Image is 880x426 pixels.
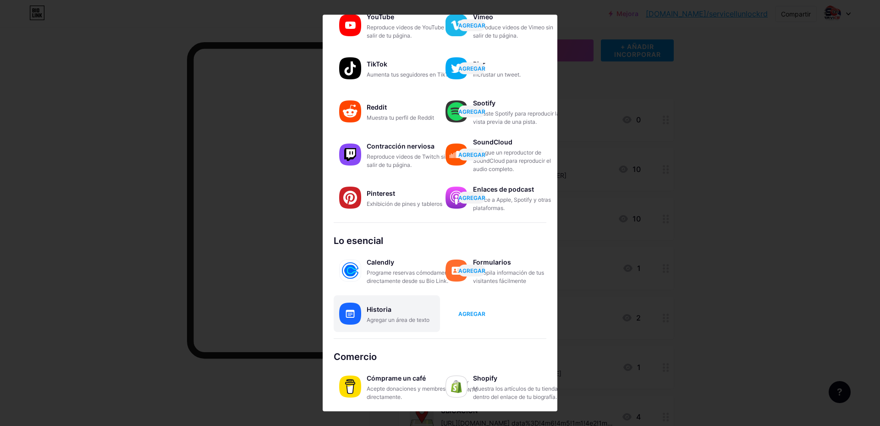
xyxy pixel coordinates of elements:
[367,385,453,400] font: Acepte donaciones y membresías directamente.
[445,144,467,166] img: nube de sonido
[458,267,485,274] font: AGREGAR
[367,258,394,266] font: Calendly
[367,200,442,207] font: Exhibición de pines y tableros
[473,24,553,39] font: Reproduce videos de Vimeo sin salir de tu página.
[339,303,361,325] img: historia
[334,351,377,362] font: Comercio
[458,265,485,277] button: AGREGAR
[473,385,558,400] font: Muestra los artículos de tu tienda dentro del enlace de tu biografía.
[445,260,467,282] img: formularios
[473,110,560,125] font: Incruste Spotify para reproducir la vista previa de una pista.
[339,187,361,209] img: Pinterest
[339,14,361,36] img: YouTube
[367,305,391,313] font: Historia
[458,308,485,320] button: AGREGAR
[458,310,485,317] font: AGREGAR
[458,151,485,158] font: AGREGAR
[367,316,429,323] font: Agregar un área de texto
[339,57,361,79] img: Tik Tok
[473,138,512,146] font: SoundCloud
[458,62,485,74] button: AGREGAR
[367,374,426,382] font: Cómprame un café
[445,14,467,36] img: Vimeo
[367,269,453,284] font: Programe reservas cómodamente directamente desde su Bio Link.
[473,258,511,266] font: Formularios
[367,189,395,197] font: Pinterest
[473,185,534,193] font: Enlaces de podcast
[367,153,448,168] font: Reproduce videos de Twitch sin salir de tu página.
[458,108,485,115] font: AGREGAR
[367,114,434,121] font: Muestra tu perfil de Reddit
[473,196,551,211] font: Enlace a Apple, Spotify y otras plataformas.
[473,374,497,382] font: Shopify
[458,149,485,160] button: AGREGAR
[458,105,485,117] button: AGREGAR
[458,65,485,72] font: AGREGAR
[458,22,485,29] font: AGREGAR
[473,60,485,68] font: Piar
[445,57,467,79] img: gorjeo
[458,19,485,31] button: AGREGAR
[445,376,467,398] img: Shopify
[367,24,453,39] font: Reproduce videos de YouTube sin salir de tu página.
[367,71,455,78] font: Aumenta tus seguidores en TikTok
[339,100,361,122] img: Reddit
[339,376,361,398] img: comprarmecafé
[339,144,361,166] img: contracción nerviosa
[473,99,495,107] font: Spotify
[445,100,467,122] img: Spotify
[367,60,387,68] font: TikTok
[473,13,493,21] font: Vimeo
[458,194,485,201] font: AGREGAR
[339,260,361,282] img: calendly
[445,187,467,209] img: enlaces de podcasts
[367,103,387,111] font: Reddit
[367,142,434,150] font: Contracción nerviosa
[473,149,551,172] font: Agregue un reproductor de SoundCloud para reproducir el audio completo.
[473,71,521,78] font: Incrustar un tweet.
[458,192,485,204] button: AGREGAR
[367,13,394,21] font: YouTube
[473,269,544,284] font: Recopila información de tus visitantes fácilmente
[334,235,383,246] font: Lo esencial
